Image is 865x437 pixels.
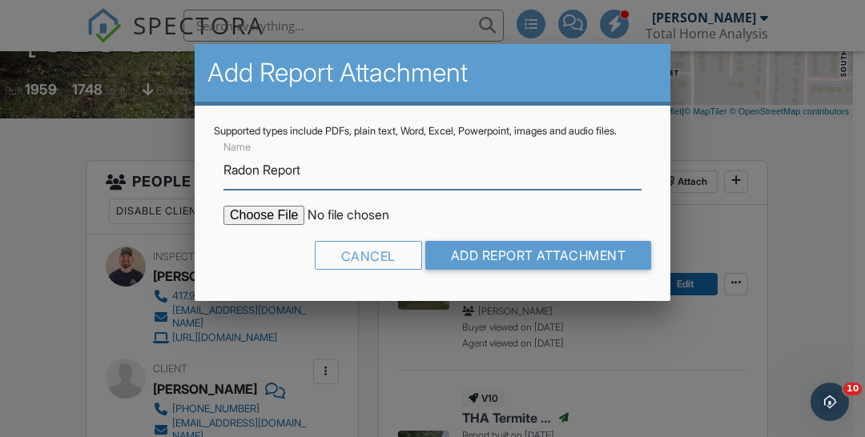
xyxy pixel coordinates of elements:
iframe: Intercom live chat [811,383,849,421]
input: Add Report Attachment [425,241,652,270]
div: Cancel [315,241,422,270]
span: 10 [843,383,862,395]
div: Supported types include PDFs, plain text, Word, Excel, Powerpoint, images and audio files. [214,125,651,138]
h2: Add Report Attachment [207,57,658,89]
label: Name [223,140,251,154]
